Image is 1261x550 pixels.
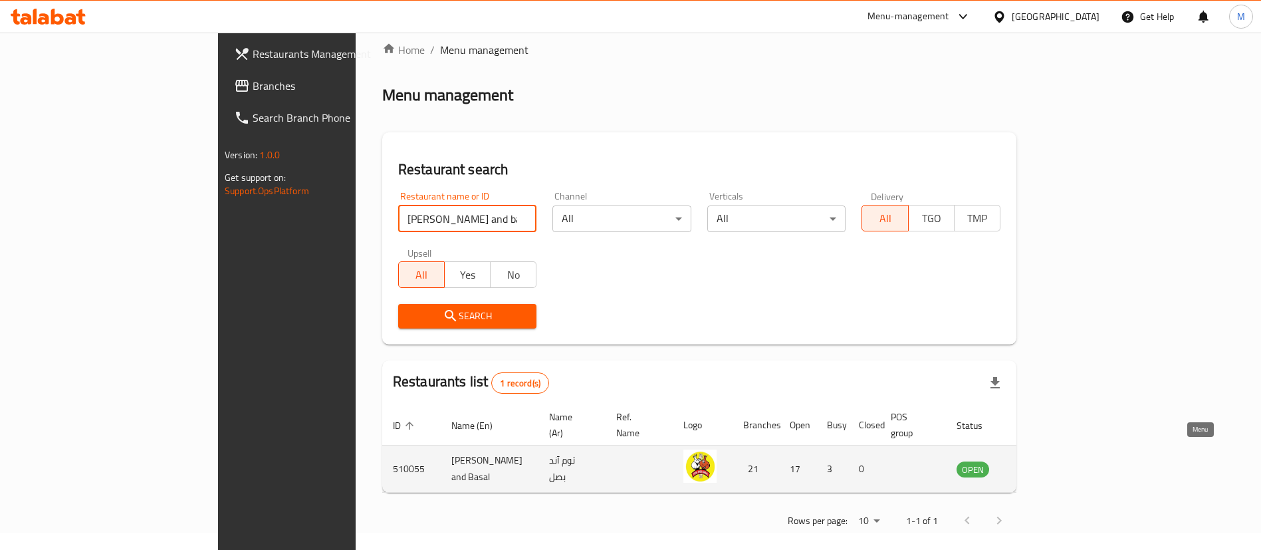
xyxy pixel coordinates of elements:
[253,110,418,126] span: Search Branch Phone
[225,182,309,200] a: Support.OpsPlatform
[382,42,1016,58] nav: breadcrumb
[908,205,955,231] button: TGO
[253,46,418,62] span: Restaurants Management
[707,206,846,232] div: All
[259,146,280,164] span: 1.0.0
[225,169,286,186] span: Get support on:
[871,192,904,201] label: Delivery
[404,265,439,285] span: All
[891,409,930,441] span: POS group
[549,409,590,441] span: Name (Ar)
[867,209,903,228] span: All
[779,446,816,493] td: 17
[1012,9,1099,24] div: [GEOGRAPHIC_DATA]
[409,308,526,325] span: Search
[957,462,989,478] span: OPEN
[398,261,445,288] button: All
[398,160,1000,180] h2: Restaurant search
[1237,9,1245,24] span: M
[960,209,995,228] span: TMP
[616,409,657,441] span: Ref. Name
[979,367,1011,399] div: Export file
[848,446,880,493] td: 0
[444,261,491,288] button: Yes
[816,446,848,493] td: 3
[382,405,1062,493] table: enhanced table
[733,446,779,493] td: 21
[407,248,432,257] label: Upsell
[673,405,733,446] th: Logo
[490,261,536,288] button: No
[223,102,429,134] a: Search Branch Phone
[393,372,549,394] h2: Restaurants list
[492,377,548,390] span: 1 record(s)
[223,38,429,70] a: Restaurants Management
[398,206,537,232] input: Search for restaurant name or ID..
[816,405,848,446] th: Busy
[1016,405,1062,446] th: Action
[253,78,418,94] span: Branches
[779,405,816,446] th: Open
[496,265,531,285] span: No
[382,84,513,106] h2: Menu management
[450,265,485,285] span: Yes
[440,42,528,58] span: Menu management
[733,405,779,446] th: Branches
[430,42,435,58] li: /
[957,462,989,478] div: OPEN
[954,205,1000,231] button: TMP
[861,205,908,231] button: All
[853,511,885,531] div: Rows per page:
[867,9,949,25] div: Menu-management
[491,372,549,394] div: Total records count
[538,446,606,493] td: توم آند بصل
[225,146,257,164] span: Version:
[914,209,949,228] span: TGO
[552,206,691,232] div: All
[683,450,717,483] img: Tom and Basal
[848,405,880,446] th: Closed
[393,418,418,434] span: ID
[906,513,938,529] p: 1-1 of 1
[957,418,1000,434] span: Status
[441,446,538,493] td: [PERSON_NAME] and Basal
[451,418,510,434] span: Name (En)
[398,304,537,329] button: Search
[788,513,848,529] p: Rows per page:
[223,70,429,102] a: Branches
